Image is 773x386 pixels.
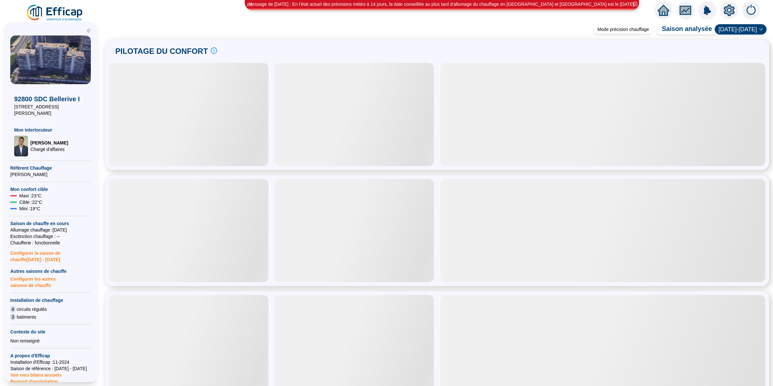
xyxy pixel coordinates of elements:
span: Installation d'Efficap : 11-2024 [10,359,91,365]
span: fund [680,5,691,16]
img: Chargé d'affaires [14,136,28,156]
i: 1 / 3 [246,2,252,7]
span: 3 [10,314,15,320]
span: Mon confort cible [10,186,91,193]
span: Rapport d'exploitation [10,378,91,385]
span: Voir mes bilans annuels [10,369,62,378]
span: down [759,27,763,31]
span: Autres saisons de chauffe [10,268,91,274]
span: info-circle [211,47,217,54]
span: double-left [86,28,91,33]
span: Saison analysée [655,24,712,35]
span: [PERSON_NAME] [31,140,68,146]
span: Maxi : 23 °C [19,193,42,199]
span: Saison de chauffe en cours [10,220,91,227]
div: Mode précision chauffage [594,25,653,34]
span: Installation de chauffage [10,297,91,303]
span: [PERSON_NAME] [10,171,91,178]
span: A propos d'Efficap [10,352,91,359]
img: efficap energie logo [26,4,84,22]
span: 4 [10,306,15,312]
span: PILOTAGE DU CONFORT [115,46,208,56]
span: Contexte du site [10,329,91,335]
span: circuits régulés [17,306,47,312]
img: alerts [698,1,716,19]
span: Mon interlocuteur [14,127,87,133]
div: Non renseigné [10,338,91,344]
span: close-circle [633,2,637,6]
div: Message de [DATE] : En l'état actuel des prévisions météo à 14 jours, la date conseillée au plus ... [248,1,635,8]
span: Saison de référence : [DATE] - [DATE] [10,365,91,372]
span: 92800 SDC Bellerive I [14,94,87,104]
span: Cible : 22 °C [19,199,42,205]
span: batiments [17,314,36,320]
span: Configurer les autres saisons de chauffe [10,274,91,289]
span: Chaufferie : fonctionnelle [10,240,91,246]
span: home [658,5,669,16]
span: 2024-2025 [719,25,763,34]
img: alerts [742,1,760,19]
span: Exctinction chauffage : -- [10,233,91,240]
span: Allumage chauffage : [DATE] [10,227,91,233]
span: Mini : 19 °C [19,205,40,212]
span: Configurer la saison de chauffe [DATE] - [DATE] [10,246,91,263]
span: [STREET_ADDRESS][PERSON_NAME] [14,104,87,116]
span: setting [723,5,735,16]
span: Référent Chauffage [10,165,91,171]
span: Chargé d'affaires [31,146,68,153]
